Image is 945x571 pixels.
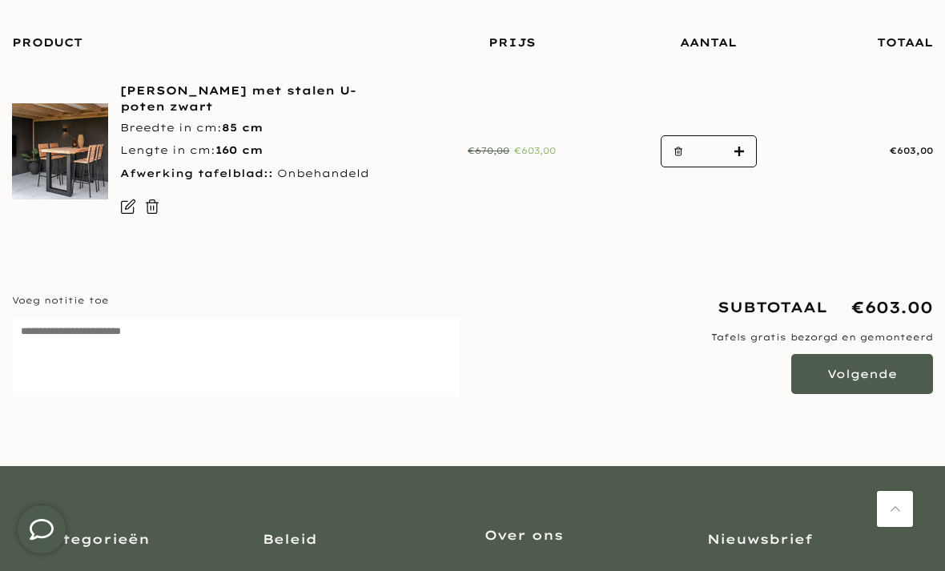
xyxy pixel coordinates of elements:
strong: 85 cm [222,121,263,134]
h3: Over ons [485,526,683,544]
p: Breedte in cm: [120,119,382,137]
button: Volgende [791,354,933,394]
div: Prijs [394,33,630,53]
h3: Nieuwsbrief [707,530,906,548]
h3: Categorieën [40,530,239,548]
p: Lengte in cm: [120,141,382,159]
strong: Afwerking tafelblad:: [120,167,273,179]
strong: 160 cm [215,143,263,156]
h3: Beleid [263,530,461,548]
p: Tafels gratis bezorgd en gemonteerd [485,330,933,346]
a: [PERSON_NAME] met stalen U-poten zwart [120,82,382,115]
span: €603.00 [851,297,933,317]
ins: €603,00 [514,143,556,159]
span: Onbehandeld [277,167,369,179]
a: Terug naar boven [877,491,913,527]
iframe: toggle-frame [2,489,82,569]
span: Voeg notitie toe [12,295,109,306]
strong: Subtotaal [718,298,827,316]
span: €603,00 [890,145,933,156]
div: Aantal [630,33,788,53]
del: €670,00 [468,145,509,156]
div: Totaal [787,33,945,53]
